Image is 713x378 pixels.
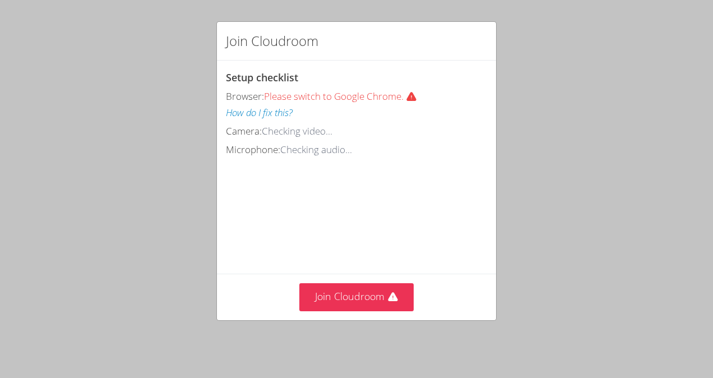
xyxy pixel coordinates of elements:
span: Checking audio... [280,143,352,156]
span: Setup checklist [226,71,298,84]
button: Join Cloudroom [299,283,414,311]
span: Please switch to Google Chrome. [264,90,422,103]
button: How do I fix this? [226,105,293,121]
span: Checking video... [262,125,332,137]
span: Microphone: [226,143,280,156]
h2: Join Cloudroom [226,31,318,51]
span: Browser: [226,90,264,103]
span: Camera: [226,125,262,137]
